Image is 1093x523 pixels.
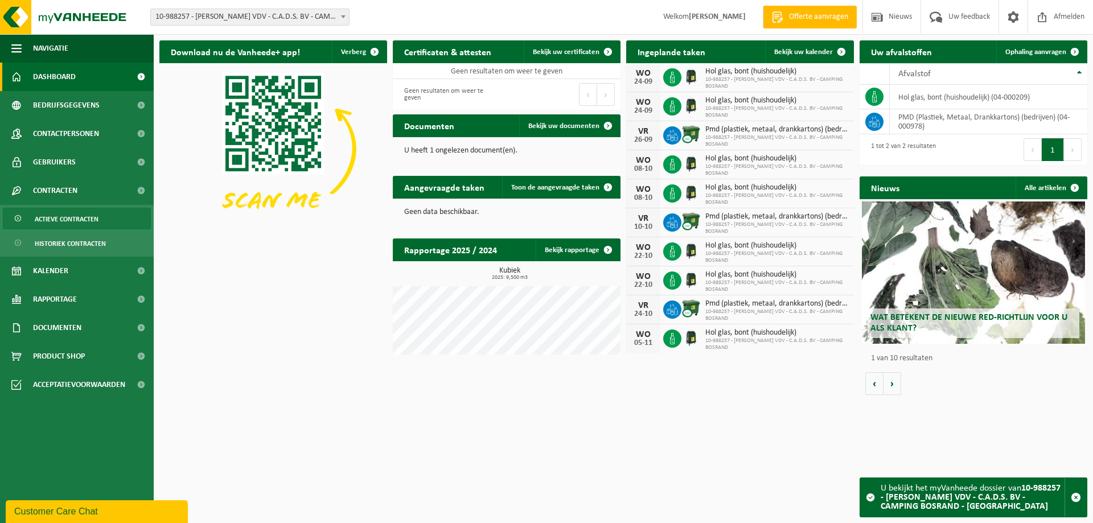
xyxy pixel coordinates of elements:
div: 24-10 [632,310,655,318]
div: 08-10 [632,165,655,173]
span: 10-988257 - [PERSON_NAME] VDV - C.A.D.S. BV - CAMPING BOSRAND [705,134,848,148]
span: Contactpersonen [33,120,99,148]
span: Product Shop [33,342,85,370]
td: Geen resultaten om weer te geven [393,63,621,79]
a: Wat betekent de nieuwe RED-richtlijn voor u als klant? [862,201,1085,344]
img: CR-HR-1C-1000-PES-01 [681,96,701,115]
strong: [PERSON_NAME] [689,13,746,21]
span: Hol glas, bont (huishoudelijk) [705,154,848,163]
div: WO [632,185,655,194]
img: CR-HR-1C-1000-PES-01 [681,328,701,347]
span: Pmd (plastiek, metaal, drankkartons) (bedrijven) [705,299,848,308]
h3: Kubiek [398,267,621,281]
div: VR [632,127,655,136]
span: 10-988257 - [PERSON_NAME] VDV - C.A.D.S. BV - CAMPING BOSRAND [705,192,848,206]
a: Offerte aanvragen [763,6,857,28]
div: 24-09 [632,107,655,115]
span: 10-988257 - [PERSON_NAME] VDV - C.A.D.S. BV - CAMPING BOSRAND [705,337,848,351]
a: Bekijk uw documenten [519,114,619,137]
span: Wat betekent de nieuwe RED-richtlijn voor u als klant? [870,313,1067,333]
span: Hol glas, bont (huishoudelijk) [705,241,848,250]
h2: Aangevraagde taken [393,176,496,198]
span: 10-988257 - ELIAS VDV - C.A.D.S. BV - CAMPING BOSRAND - LEMBEKE [151,9,349,25]
td: PMD (Plastiek, Metaal, Drankkartons) (bedrijven) (04-000978) [890,109,1087,134]
span: Historiek contracten [35,233,106,254]
img: CR-HR-1C-1000-PES-01 [681,270,701,289]
img: WB-1100-CU [681,125,701,144]
span: Hol glas, bont (huishoudelijk) [705,270,848,279]
button: Previous [579,83,597,106]
div: 1 tot 2 van 2 resultaten [865,137,936,162]
img: Download de VHEPlus App [159,63,387,234]
img: WB-1100-CU [681,212,701,231]
div: 08-10 [632,194,655,202]
span: Navigatie [33,34,68,63]
span: 10-988257 - ELIAS VDV - C.A.D.S. BV - CAMPING BOSRAND - LEMBEKE [150,9,350,26]
div: 10-10 [632,223,655,231]
span: Toon de aangevraagde taken [511,184,599,191]
span: Contracten [33,176,77,205]
div: VR [632,214,655,223]
button: Vorige [865,372,884,395]
img: CR-HR-1C-1000-PES-01 [681,67,701,86]
span: Bekijk uw kalender [774,48,833,56]
strong: 10-988257 - [PERSON_NAME] VDV - C.A.D.S. BV - CAMPING BOSRAND - [GEOGRAPHIC_DATA] [881,484,1061,511]
span: Acceptatievoorwaarden [33,370,125,399]
span: Gebruikers [33,148,76,176]
p: Geen data beschikbaar. [404,208,609,216]
div: 26-09 [632,136,655,144]
div: WO [632,330,655,339]
a: Bekijk uw kalender [765,40,853,63]
div: WO [632,69,655,78]
img: CR-HR-1C-1000-PES-01 [681,183,701,202]
span: Actieve contracten [35,208,98,230]
h2: Ingeplande taken [626,40,717,63]
span: 10-988257 - [PERSON_NAME] VDV - C.A.D.S. BV - CAMPING BOSRAND [705,221,848,235]
h2: Nieuws [860,176,911,199]
a: Bekijk uw certificaten [524,40,619,63]
div: WO [632,98,655,107]
span: Bedrijfsgegevens [33,91,100,120]
span: Pmd (plastiek, metaal, drankkartons) (bedrijven) [705,125,848,134]
span: 2025: 9,500 m3 [398,275,621,281]
td: hol glas, bont (huishoudelijk) (04-000209) [890,85,1087,109]
span: Kalender [33,257,68,285]
h2: Download nu de Vanheede+ app! [159,40,311,63]
p: U heeft 1 ongelezen document(en). [404,147,609,155]
div: VR [632,301,655,310]
div: Geen resultaten om weer te geven [398,82,501,107]
span: Hol glas, bont (huishoudelijk) [705,67,848,76]
button: Previous [1024,138,1042,161]
div: WO [632,243,655,252]
span: Bekijk uw certificaten [533,48,599,56]
span: Afvalstof [898,69,931,79]
span: 10-988257 - [PERSON_NAME] VDV - C.A.D.S. BV - CAMPING BOSRAND [705,279,848,293]
iframe: chat widget [6,498,190,523]
a: Alle artikelen [1016,176,1086,199]
span: 10-988257 - [PERSON_NAME] VDV - C.A.D.S. BV - CAMPING BOSRAND [705,105,848,119]
a: Ophaling aanvragen [996,40,1086,63]
div: 05-11 [632,339,655,347]
h2: Documenten [393,114,466,137]
img: WB-1100-CU [681,299,701,318]
a: Historiek contracten [3,232,151,254]
span: 10-988257 - [PERSON_NAME] VDV - C.A.D.S. BV - CAMPING BOSRAND [705,76,848,90]
span: 10-988257 - [PERSON_NAME] VDV - C.A.D.S. BV - CAMPING BOSRAND [705,308,848,322]
span: Bekijk uw documenten [528,122,599,130]
div: 24-09 [632,78,655,86]
span: Hol glas, bont (huishoudelijk) [705,96,848,105]
img: CR-HR-1C-1000-PES-01 [681,241,701,260]
h2: Rapportage 2025 / 2024 [393,238,508,261]
button: 1 [1042,138,1064,161]
span: 10-988257 - [PERSON_NAME] VDV - C.A.D.S. BV - CAMPING BOSRAND [705,163,848,177]
button: Verberg [332,40,386,63]
div: U bekijkt het myVanheede dossier van [881,478,1065,517]
span: Pmd (plastiek, metaal, drankkartons) (bedrijven) [705,212,848,221]
a: Bekijk rapportage [536,238,619,261]
p: 1 van 10 resultaten [871,355,1082,363]
button: Next [597,83,615,106]
span: Documenten [33,314,81,342]
img: CR-HR-1C-1000-PES-01 [681,154,701,173]
span: Offerte aanvragen [786,11,851,23]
